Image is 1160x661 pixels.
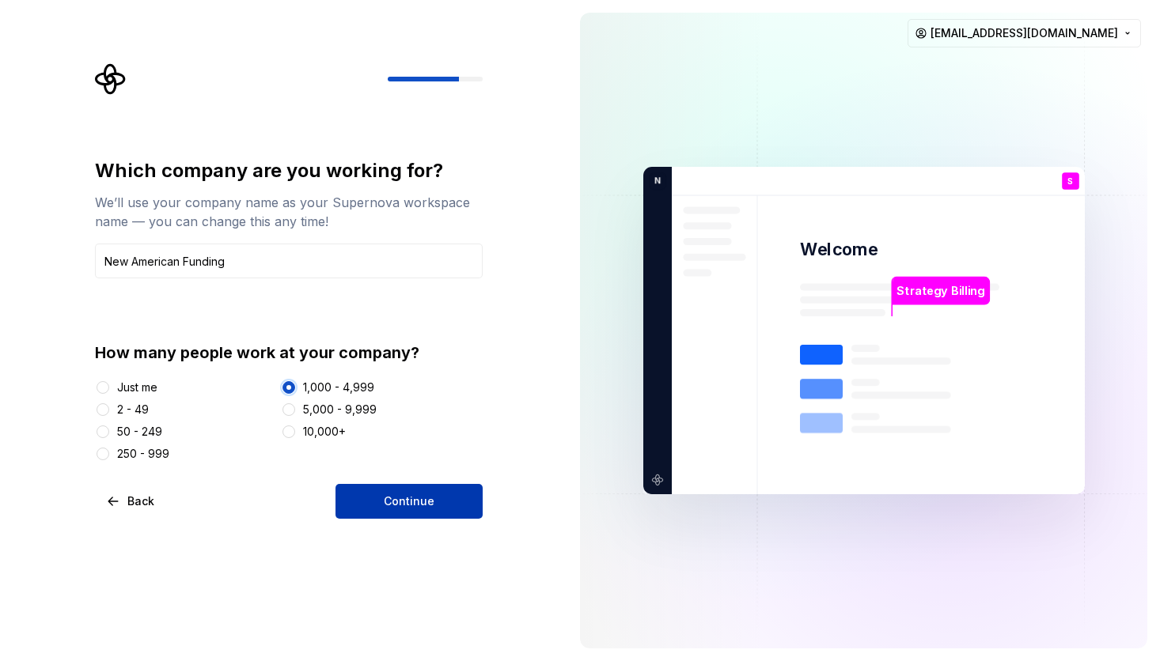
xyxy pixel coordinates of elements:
div: 10,000+ [303,424,346,440]
div: 50 - 249 [117,424,162,440]
div: How many people work at your company? [95,342,483,364]
div: 2 - 49 [117,402,149,417]
span: Back [127,493,154,509]
div: Just me [117,380,157,395]
p: Strategy Billing [897,282,984,300]
div: Which company are you working for? [95,158,483,183]
button: [EMAIL_ADDRESS][DOMAIN_NAME] [908,19,1141,47]
p: Welcome [800,238,878,261]
div: We’ll use your company name as your Supernova workspace name — you can change this any time! [95,193,483,231]
svg: Supernova Logo [95,63,127,95]
p: S [1067,177,1073,186]
span: Continue [384,493,434,509]
span: [EMAIL_ADDRESS][DOMAIN_NAME] [931,25,1118,41]
div: 1,000 - 4,999 [303,380,374,395]
div: 250 - 999 [117,446,169,462]
div: 5,000 - 9,999 [303,402,377,417]
input: Company name [95,244,483,278]
button: Continue [335,484,483,519]
button: Back [95,484,168,519]
p: N [649,174,661,188]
